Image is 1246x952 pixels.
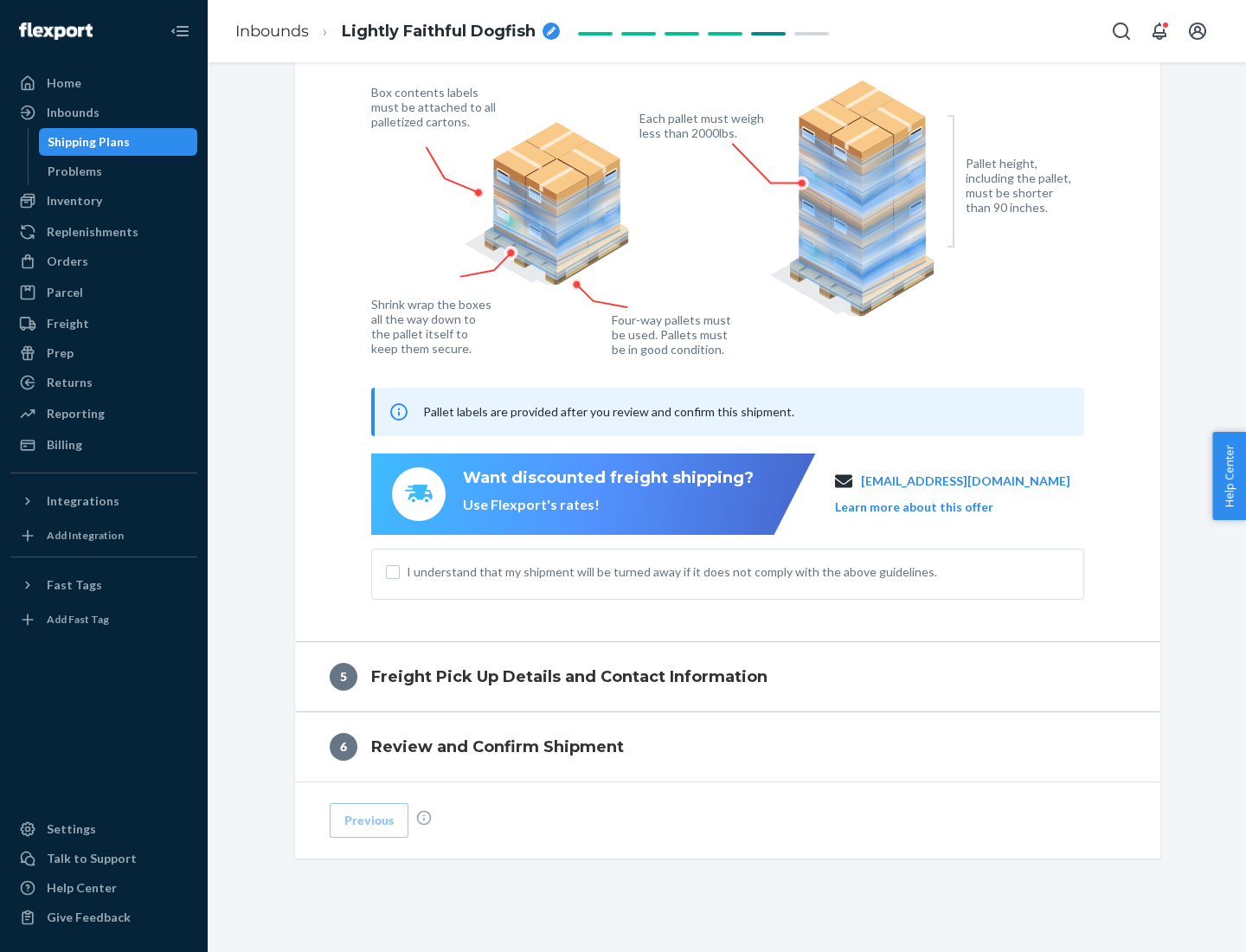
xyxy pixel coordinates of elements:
a: Freight [10,310,197,338]
div: Inbounds [47,104,100,121]
a: Shipping Plans [39,128,198,156]
div: Integrations [47,492,119,510]
a: Inbounds [10,99,197,126]
figcaption: Box contents labels must be attached to all palletized cartons. [371,85,500,129]
button: Open Search Box [1104,14,1139,48]
h4: Freight Pick Up Details and Contact Information [371,666,768,688]
div: Settings [47,820,96,838]
div: Replenishments [47,223,138,241]
button: Integrations [10,487,197,515]
button: Learn more about this offer [835,499,993,516]
div: Reporting [47,405,105,422]
button: Fast Tags [10,571,197,599]
div: Problems [48,163,102,180]
ol: breadcrumbs [222,6,574,57]
div: Inventory [47,192,102,209]
button: 6Review and Confirm Shipment [295,712,1160,782]
figcaption: Pallet height, including the pallet, must be shorter than 90 inches. [966,156,1079,215]
a: Talk to Support [10,845,197,872]
div: Add Integration [47,528,124,543]
a: Add Fast Tag [10,606,197,634]
a: Home [10,69,197,97]
a: Returns [10,369,197,396]
div: Billing [47,436,82,453]
button: Close Navigation [163,14,197,48]
button: Help Center [1212,432,1246,520]
div: 5 [330,663,357,691]
figcaption: Shrink wrap the boxes all the way down to the pallet itself to keep them secure. [371,297,495,356]
div: Freight [47,315,89,332]
figcaption: Four-way pallets must be used. Pallets must be in good condition. [612,312,732,357]
div: Home [47,74,81,92]
a: Inventory [10,187,197,215]
h4: Review and Confirm Shipment [371,736,624,758]
a: Problems [39,158,198,185]
a: Replenishments [10,218,197,246]
div: Use Flexport's rates! [463,495,754,515]
a: Billing [10,431,197,459]
div: Give Feedback [47,909,131,926]
div: Help Center [47,879,117,897]
div: Parcel [47,284,83,301]
a: Parcel [10,279,197,306]
input: I understand that my shipment will be turned away if it does not comply with the above guidelines. [386,565,400,579]
img: Flexport logo [19,23,93,40]
div: Want discounted freight shipping? [463,467,754,490]
a: Orders [10,248,197,275]
div: Talk to Support [47,850,137,867]
a: Prep [10,339,197,367]
a: Reporting [10,400,197,428]
div: Prep [47,344,74,362]
button: Previous [330,803,408,838]
div: 6 [330,733,357,761]
figcaption: Each pallet must weigh less than 2000lbs. [639,111,768,140]
div: Returns [47,374,93,391]
a: Help Center [10,874,197,902]
a: Add Integration [10,522,197,550]
span: Lightly Faithful Dogfish [342,21,536,43]
span: Pallet labels are provided after you review and confirm this shipment. [423,404,794,419]
button: Open account menu [1180,14,1215,48]
div: Add Fast Tag [47,612,109,627]
a: Inbounds [235,22,309,41]
button: Give Feedback [10,904,197,931]
a: Settings [10,815,197,843]
div: Shipping Plans [48,133,130,151]
button: 5Freight Pick Up Details and Contact Information [295,642,1160,711]
span: I understand that my shipment will be turned away if it does not comply with the above guidelines. [407,563,1069,581]
button: Open notifications [1142,14,1177,48]
div: Fast Tags [47,576,102,594]
a: [EMAIL_ADDRESS][DOMAIN_NAME] [861,473,1070,490]
div: Orders [47,253,88,270]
